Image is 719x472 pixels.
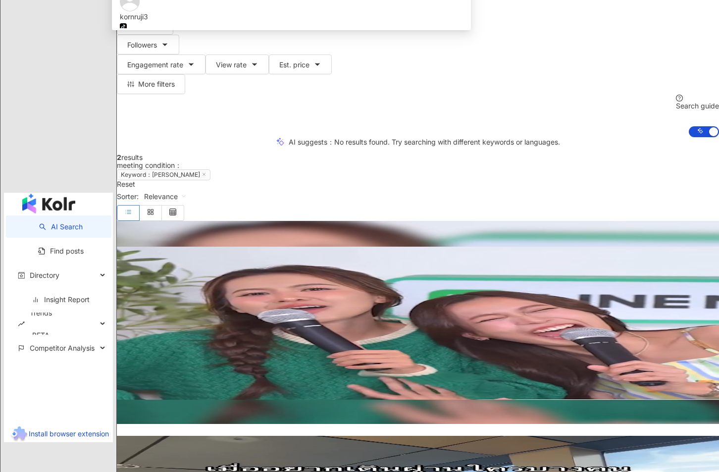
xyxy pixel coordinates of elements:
span: Install browser extension [29,429,109,438]
span: rise [18,320,25,327]
img: logo [22,194,75,213]
div: Search guide [676,102,719,110]
button: More filters [117,74,185,94]
span: Engagement rate [127,61,183,69]
span: No results found. Try searching with different keywords or languages. [334,138,560,146]
div: AI suggests ： [289,138,560,146]
span: View rate [216,61,247,69]
span: Directory [30,264,59,286]
a: KOL AvatarLINE MANInfluencer type：NoneTotal followers：725,700725.7KView 3 keyword postsEngagement... [117,221,719,424]
a: chrome extensionInstall browser extension [4,426,114,442]
button: Followers [117,35,179,54]
span: Est. price [279,61,309,69]
a: Insight Report [32,295,90,304]
div: results [117,154,719,161]
div: BETA [30,324,52,346]
div: kornruji3 [120,11,463,22]
div: Reset [117,180,719,188]
span: Trends [30,302,52,346]
span: Keyword：[PERSON_NAME] [117,169,210,180]
a: searchAI Search [39,222,83,231]
img: chrome extension [9,426,29,442]
span: More filters [138,80,175,88]
button: Est. price [269,54,332,74]
a: Find posts [38,247,84,255]
span: Competitor Analysis [30,337,95,359]
button: Engagement rate [117,54,205,74]
button: View rate [205,54,269,74]
span: 2 [117,153,121,161]
span: question-circle [676,95,683,102]
img: post-image [117,221,719,424]
span: Relevance [144,189,187,205]
div: Sorter: [117,188,719,205]
span: Followers [127,41,157,49]
span: meeting condition ： [117,161,182,169]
